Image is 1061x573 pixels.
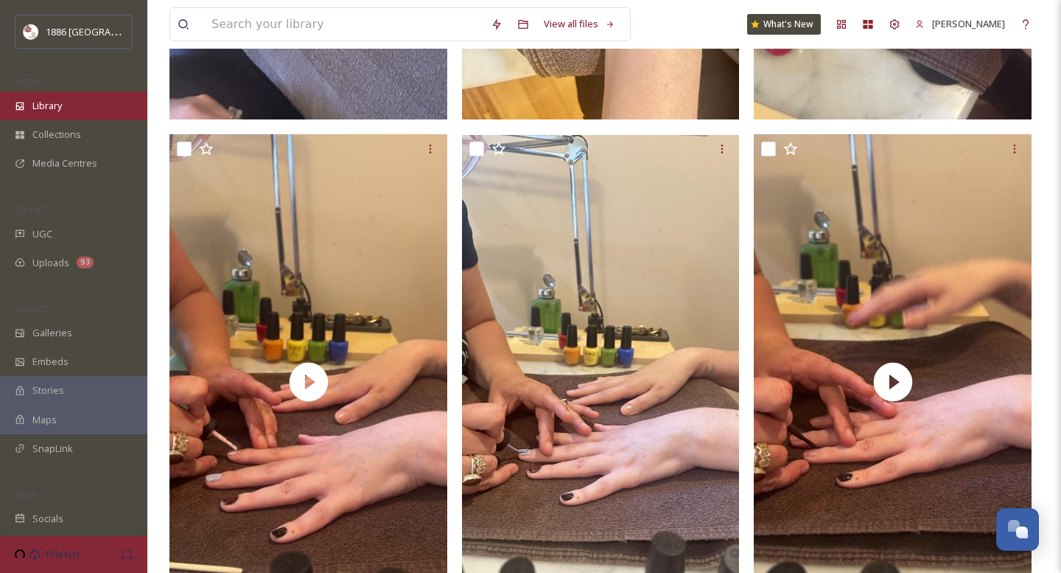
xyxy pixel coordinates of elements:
span: Collections [32,128,81,142]
span: Library [32,99,62,113]
span: UGC [32,227,52,241]
span: Media Centres [32,156,97,170]
a: View all files [536,10,623,38]
span: Galleries [32,326,72,340]
span: 1886 [GEOGRAPHIC_DATA] [46,24,162,38]
span: Stories [32,383,64,397]
img: logos.png [24,24,38,39]
span: [PERSON_NAME] [932,17,1005,30]
a: What's New [747,14,821,35]
a: [PERSON_NAME] [908,10,1012,38]
span: Maps [32,413,57,427]
button: Open Chat [996,508,1039,551]
div: 93 [77,257,94,268]
span: Embeds [32,355,69,369]
input: Search your library [204,8,483,41]
span: Uploads [32,256,69,270]
span: 1 files(s) [44,547,79,561]
span: MEDIA [15,76,41,87]
span: COLLECT [15,204,46,215]
span: SnapLink [32,442,73,456]
span: Socials [32,512,63,526]
span: WIDGETS [15,303,49,314]
span: SOCIALS [15,489,44,500]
